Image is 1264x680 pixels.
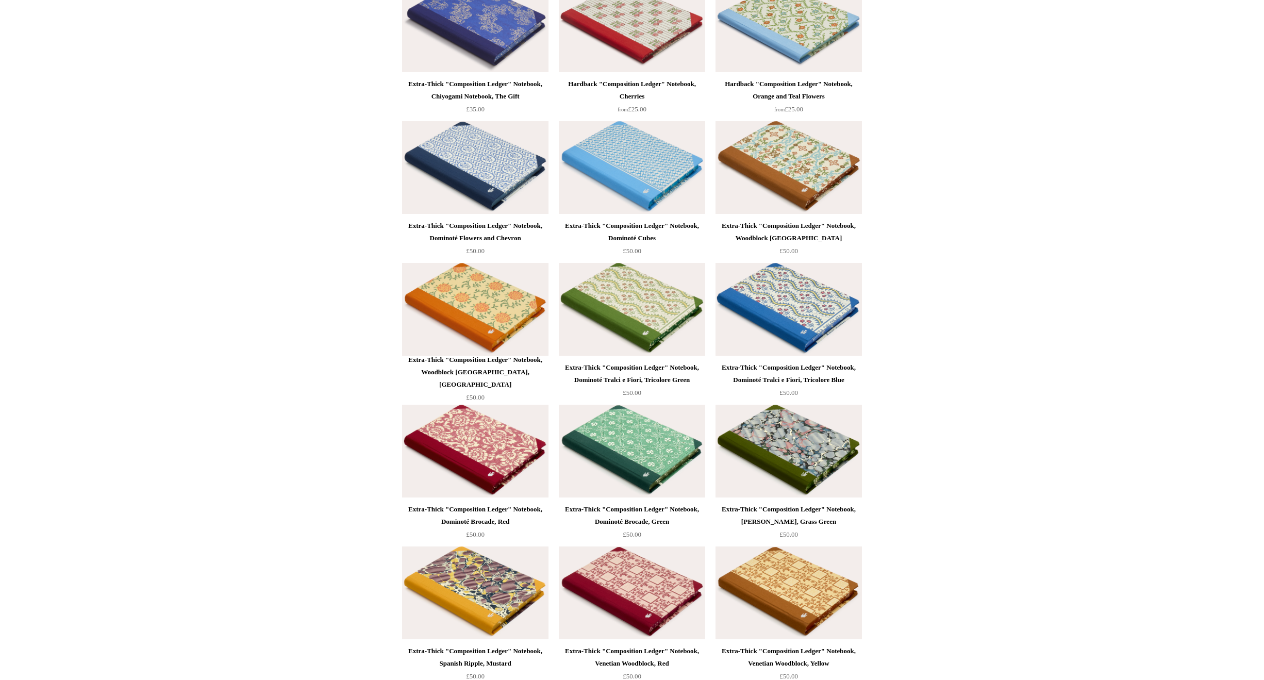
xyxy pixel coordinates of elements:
a: Extra-Thick "Composition Ledger" Notebook, Woodblock [GEOGRAPHIC_DATA] £50.00 [716,220,862,262]
img: Extra-Thick "Composition Ledger" Notebook, Woodblock Sicily, Orange [402,263,548,356]
img: Extra-Thick "Composition Ledger" Notebook, Dominoté Tralci e Fiori, Tricolore Blue [716,263,862,356]
img: Extra-Thick "Composition Ledger" Notebook, Dominoté Cubes [559,121,705,214]
a: Extra-Thick "Composition Ledger" Notebook, Dominoté Flowers and Chevron £50.00 [402,220,548,262]
a: Extra-Thick "Composition Ledger" Notebook, Chiyogami Notebook, The Gift £35.00 [402,78,548,120]
div: Extra-Thick "Composition Ledger" Notebook, [PERSON_NAME], Grass Green [718,503,859,528]
a: Extra-Thick "Composition Ledger" Notebook, Dominoté Tralci e Fiori, Tricolore Green £50.00 [559,361,705,404]
a: Extra-Thick "Composition Ledger" Notebook, Venetian Woodblock, Yellow Extra-Thick "Composition Le... [716,546,862,639]
a: Extra-Thick "Composition Ledger" Notebook, Venetian Woodblock, Red Extra-Thick "Composition Ledge... [559,546,705,639]
span: £50.00 [466,530,485,538]
div: Extra-Thick "Composition Ledger" Notebook, Venetian Woodblock, Yellow [718,645,859,670]
img: Extra-Thick "Composition Ledger" Notebook, Venetian Woodblock, Red [559,546,705,639]
span: £50.00 [779,247,798,255]
img: Extra-Thick "Composition Ledger" Notebook, Woodblock Piedmont [716,121,862,214]
img: Extra-Thick "Composition Ledger" Notebook, Dominoté Brocade, Red [402,405,548,497]
a: Extra-Thick "Composition Ledger" Notebook, Dominoté Flowers and Chevron Extra-Thick "Composition ... [402,121,548,214]
a: Extra-Thick "Composition Ledger" Notebook, Jewel Ripple, Grass Green Extra-Thick "Composition Led... [716,405,862,497]
a: Extra-Thick "Composition Ledger" Notebook, Dominoté Cubes £50.00 [559,220,705,262]
a: Extra-Thick "Composition Ledger" Notebook, Dominoté Cubes Extra-Thick "Composition Ledger" Notebo... [559,121,705,214]
a: Hardback "Composition Ledger" Notebook, Cherries from£25.00 [559,78,705,120]
img: Extra-Thick "Composition Ledger" Notebook, Dominoté Tralci e Fiori, Tricolore Green [559,263,705,356]
img: Extra-Thick "Composition Ledger" Notebook, Jewel Ripple, Grass Green [716,405,862,497]
span: £50.00 [779,530,798,538]
span: £50.00 [623,672,641,680]
div: Extra-Thick "Composition Ledger" Notebook, Dominoté Cubes [561,220,703,244]
div: Extra-Thick "Composition Ledger" Notebook, Dominoté Tralci e Fiori, Tricolore Green [561,361,703,386]
a: Extra-Thick "Composition Ledger" Notebook, Dominoté Brocade, Red Extra-Thick "Composition Ledger"... [402,405,548,497]
div: Extra-Thick "Composition Ledger" Notebook, Venetian Woodblock, Red [561,645,703,670]
img: Extra-Thick "Composition Ledger" Notebook, Dominoté Flowers and Chevron [402,121,548,214]
a: Extra-Thick "Composition Ledger" Notebook, Woodblock Sicily, Orange Extra-Thick "Composition Ledg... [402,263,548,356]
span: £50.00 [466,247,485,255]
img: Extra-Thick "Composition Ledger" Notebook, Dominoté Brocade, Green [559,405,705,497]
img: Extra-Thick "Composition Ledger" Notebook, Venetian Woodblock, Yellow [716,546,862,639]
a: Extra-Thick "Composition Ledger" Notebook, Dominoté Brocade, Red £50.00 [402,503,548,545]
a: Extra-Thick "Composition Ledger" Notebook, Woodblock Piedmont Extra-Thick "Composition Ledger" No... [716,121,862,214]
div: Hardback "Composition Ledger" Notebook, Orange and Teal Flowers [718,78,859,103]
span: £25.00 [618,105,646,113]
div: Extra-Thick "Composition Ledger" Notebook, Spanish Ripple, Mustard [405,645,546,670]
div: Extra-Thick "Composition Ledger" Notebook, Dominoté Tralci e Fiori, Tricolore Blue [718,361,859,386]
span: £50.00 [466,393,485,401]
div: Extra-Thick "Composition Ledger" Notebook, Woodblock [GEOGRAPHIC_DATA] [718,220,859,244]
a: Extra-Thick "Composition Ledger" Notebook, Dominoté Tralci e Fiori, Tricolore Blue £50.00 [716,361,862,404]
a: Extra-Thick "Composition Ledger" Notebook, Dominoté Brocade, Green £50.00 [559,503,705,545]
span: £50.00 [779,672,798,680]
a: Extra-Thick "Composition Ledger" Notebook, Dominoté Tralci e Fiori, Tricolore Green Extra-Thick "... [559,263,705,356]
a: Extra-Thick "Composition Ledger" Notebook, Spanish Ripple, Mustard Extra-Thick "Composition Ledge... [402,546,548,639]
span: £50.00 [779,389,798,396]
a: Extra-Thick "Composition Ledger" Notebook, Dominoté Tralci e Fiori, Tricolore Blue Extra-Thick "C... [716,263,862,356]
span: £35.00 [466,105,485,113]
span: £25.00 [774,105,803,113]
a: Hardback "Composition Ledger" Notebook, Orange and Teal Flowers from£25.00 [716,78,862,120]
div: Extra-Thick "Composition Ledger" Notebook, Chiyogami Notebook, The Gift [405,78,546,103]
span: from [618,107,628,112]
div: Hardback "Composition Ledger" Notebook, Cherries [561,78,703,103]
span: £50.00 [623,247,641,255]
span: £50.00 [623,530,641,538]
div: Extra-Thick "Composition Ledger" Notebook, Dominoté Flowers and Chevron [405,220,546,244]
div: Extra-Thick "Composition Ledger" Notebook, Woodblock [GEOGRAPHIC_DATA], [GEOGRAPHIC_DATA] [405,354,546,391]
span: £50.00 [623,389,641,396]
a: Extra-Thick "Composition Ledger" Notebook, Woodblock [GEOGRAPHIC_DATA], [GEOGRAPHIC_DATA] £50.00 [402,354,548,404]
a: Extra-Thick "Composition Ledger" Notebook, Dominoté Brocade, Green Extra-Thick "Composition Ledge... [559,405,705,497]
span: from [774,107,785,112]
span: £50.00 [466,672,485,680]
a: Extra-Thick "Composition Ledger" Notebook, [PERSON_NAME], Grass Green £50.00 [716,503,862,545]
div: Extra-Thick "Composition Ledger" Notebook, Dominoté Brocade, Green [561,503,703,528]
div: Extra-Thick "Composition Ledger" Notebook, Dominoté Brocade, Red [405,503,546,528]
img: Extra-Thick "Composition Ledger" Notebook, Spanish Ripple, Mustard [402,546,548,639]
